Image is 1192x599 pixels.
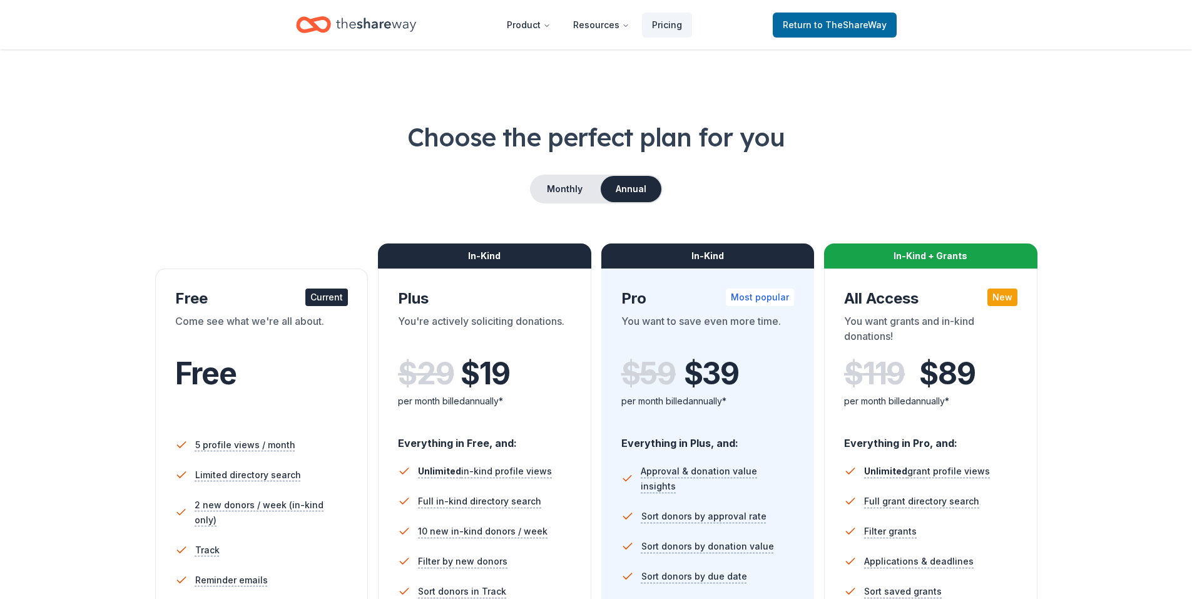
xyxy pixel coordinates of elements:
span: 2 new donors / week (in-kind only) [195,498,348,528]
div: In-Kind [378,243,591,269]
span: Reminder emails [195,573,268,588]
div: Current [305,289,348,306]
button: Resources [563,13,639,38]
div: per month billed annually* [621,394,795,409]
span: Sort donors by due date [641,569,747,584]
button: Monthly [531,176,598,202]
div: Everything in Free, and: [398,425,571,451]
span: 10 new in-kind donors / week [418,524,548,539]
span: Full in-kind directory search [418,494,541,509]
div: Everything in Pro, and: [844,425,1017,451]
div: Free [175,289,349,309]
span: Sort saved grants [864,584,942,599]
span: in-kind profile views [418,466,552,476]
div: Everything in Plus, and: [621,425,795,451]
div: All Access [844,289,1017,309]
span: Free [175,355,237,392]
h1: Choose the perfect plan for you [50,120,1142,155]
span: Applications & deadlines [864,554,974,569]
nav: Main [497,10,692,39]
button: Annual [601,176,661,202]
div: In-Kind [601,243,815,269]
span: Sort donors in Track [418,584,506,599]
div: You're actively soliciting donations. [398,314,571,349]
span: Full grant directory search [864,494,979,509]
span: $ 19 [461,356,509,391]
span: Sort donors by donation value [641,539,774,554]
a: Home [296,10,416,39]
span: to TheShareWay [814,19,887,30]
div: per month billed annually* [844,394,1017,409]
button: Product [497,13,561,38]
span: Filter by new donors [418,554,507,569]
span: Track [195,543,220,558]
div: New [987,289,1017,306]
span: grant profile views [864,466,990,476]
span: 5 profile views / month [195,438,295,453]
span: Unlimited [418,466,461,476]
div: Come see what we're all about. [175,314,349,349]
span: $ 39 [684,356,739,391]
span: Limited directory search [195,468,301,483]
a: Returnto TheShareWay [773,13,897,38]
div: per month billed annually* [398,394,571,409]
div: You want to save even more time. [621,314,795,349]
span: Sort donors by approval rate [641,509,767,524]
div: You want grants and in-kind donations! [844,314,1017,349]
span: $ 89 [919,356,975,391]
span: Approval & donation value insights [641,464,794,494]
span: Unlimited [864,466,907,476]
span: Return [783,18,887,33]
div: Plus [398,289,571,309]
a: Pricing [642,13,692,38]
span: Filter grants [864,524,917,539]
div: Most popular [726,289,794,306]
div: In-Kind + Grants [824,243,1037,269]
div: Pro [621,289,795,309]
